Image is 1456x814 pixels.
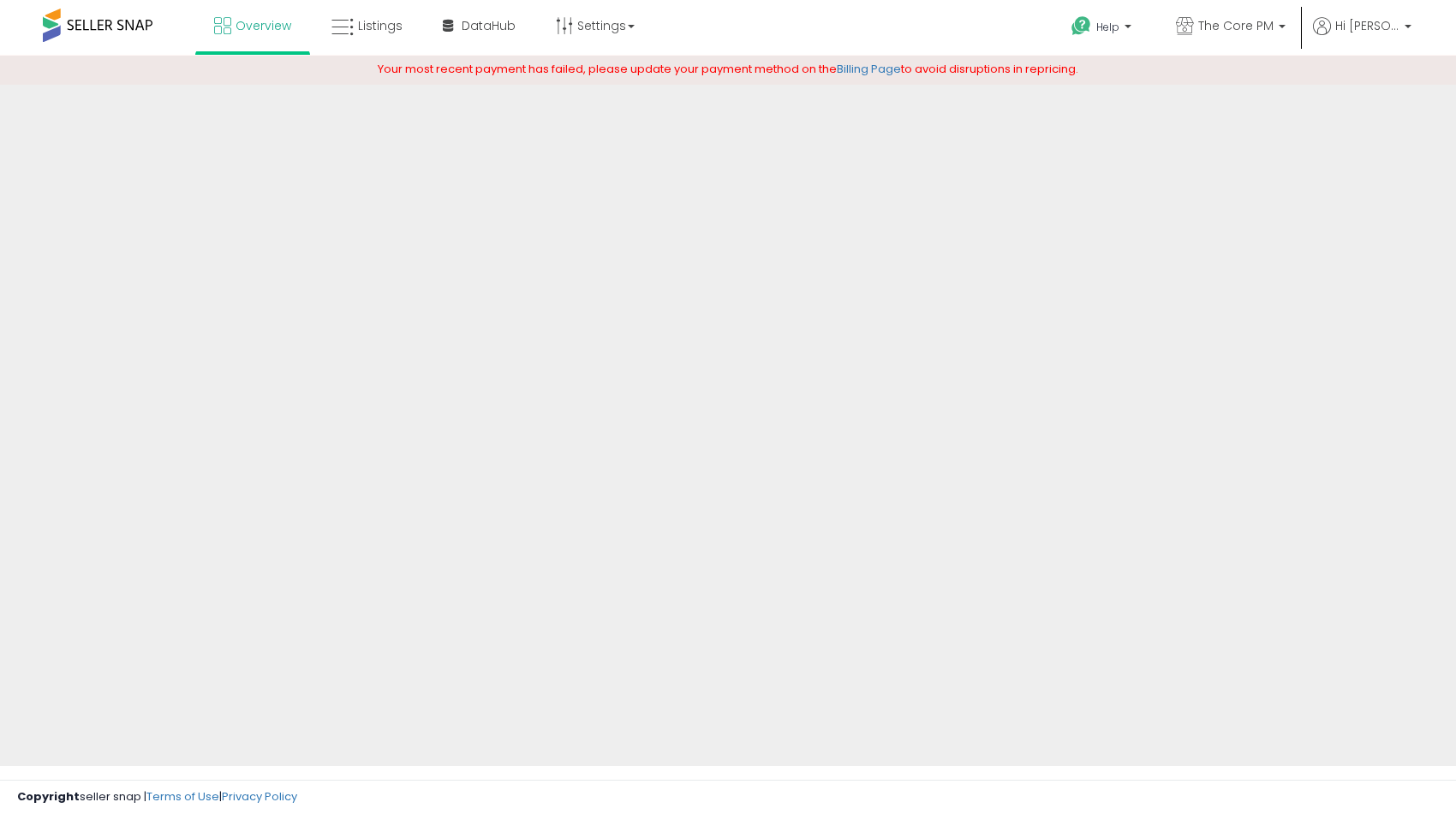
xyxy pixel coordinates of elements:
[1198,17,1274,34] span: The Core PM
[837,61,901,77] a: Billing Page
[378,61,1078,77] span: Your most recent payment has failed, please update your payment method on the to avoid disruption...
[462,17,516,34] span: DataHub
[1058,3,1149,56] a: Help
[1335,17,1399,34] span: Hi [PERSON_NAME]
[1313,17,1411,56] a: Hi [PERSON_NAME]
[1071,15,1092,37] i: Get Help
[358,17,403,34] span: Listings
[236,17,291,34] span: Overview
[1096,20,1119,34] span: Help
